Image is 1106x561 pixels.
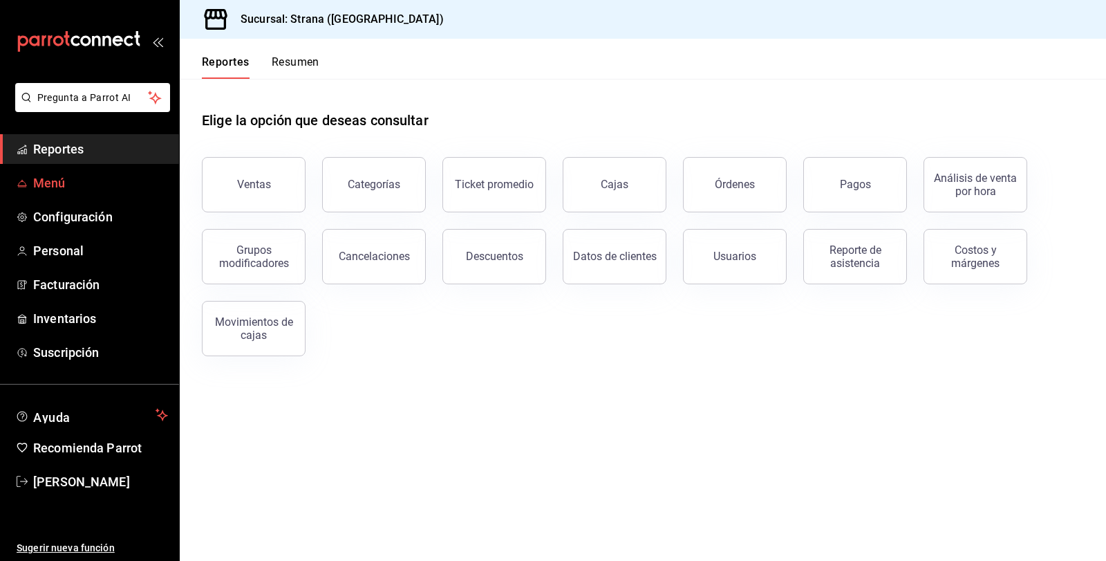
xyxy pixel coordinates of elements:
[932,172,1018,198] div: Análisis de venta por hora
[202,157,306,212] button: Ventas
[563,157,666,212] a: Cajas
[683,157,787,212] button: Órdenes
[924,229,1027,284] button: Costos y márgenes
[211,243,297,270] div: Grupos modificadores
[683,229,787,284] button: Usuarios
[924,157,1027,212] button: Análisis de venta por hora
[152,36,163,47] button: open_drawer_menu
[237,178,271,191] div: Ventas
[803,157,907,212] button: Pagos
[442,157,546,212] button: Ticket promedio
[33,275,168,294] span: Facturación
[573,250,657,263] div: Datos de clientes
[272,55,319,79] button: Resumen
[211,315,297,342] div: Movimientos de cajas
[202,55,250,79] button: Reportes
[713,250,756,263] div: Usuarios
[10,100,170,115] a: Pregunta a Parrot AI
[37,91,149,105] span: Pregunta a Parrot AI
[601,176,629,193] div: Cajas
[202,55,319,79] div: navigation tabs
[455,178,534,191] div: Ticket promedio
[202,301,306,356] button: Movimientos de cajas
[803,229,907,284] button: Reporte de asistencia
[33,241,168,260] span: Personal
[812,243,898,270] div: Reporte de asistencia
[348,178,400,191] div: Categorías
[715,178,755,191] div: Órdenes
[840,178,871,191] div: Pagos
[932,243,1018,270] div: Costos y márgenes
[33,439,168,457] span: Recomienda Parrot
[33,208,168,226] span: Configuración
[202,110,429,131] h1: Elige la opción que deseas consultar
[33,343,168,362] span: Suscripción
[442,229,546,284] button: Descuentos
[33,472,168,491] span: [PERSON_NAME]
[15,83,170,112] button: Pregunta a Parrot AI
[33,309,168,328] span: Inventarios
[466,250,523,263] div: Descuentos
[322,157,426,212] button: Categorías
[322,229,426,284] button: Cancelaciones
[563,229,666,284] button: Datos de clientes
[17,541,168,555] span: Sugerir nueva función
[33,140,168,158] span: Reportes
[33,407,150,423] span: Ayuda
[339,250,410,263] div: Cancelaciones
[202,229,306,284] button: Grupos modificadores
[229,11,444,28] h3: Sucursal: Strana ([GEOGRAPHIC_DATA])
[33,174,168,192] span: Menú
